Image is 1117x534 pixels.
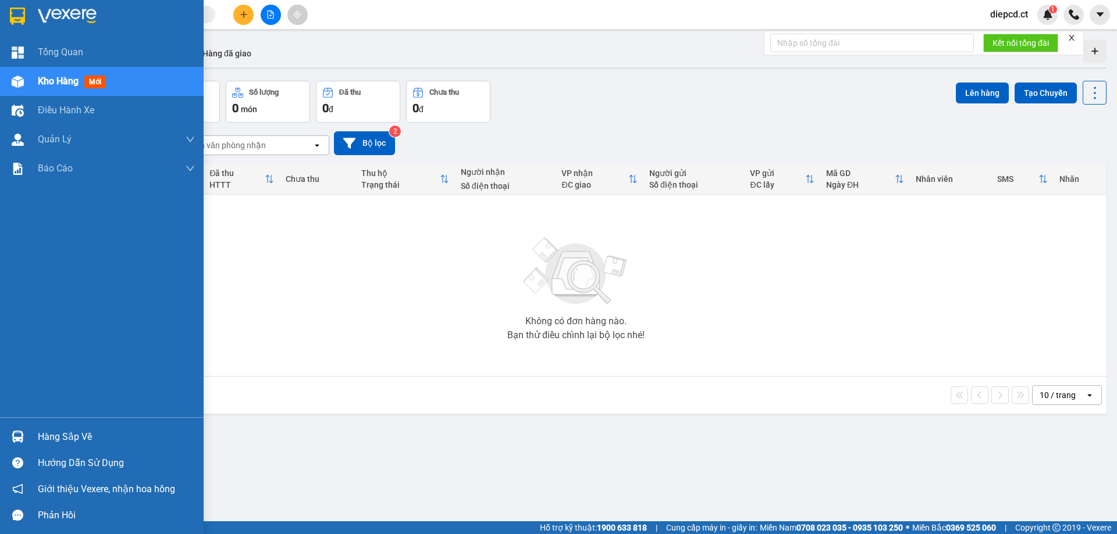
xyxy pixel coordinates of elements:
span: close [1068,34,1076,42]
div: Người gửi [649,169,739,178]
div: Người nhận [461,167,550,177]
div: Hướng dẫn sử dụng [38,454,195,472]
span: | [1005,521,1006,534]
span: Giới thiệu Vexere, nhận hoa hồng [38,482,175,496]
span: caret-down [1095,9,1105,20]
svg: open [1085,390,1094,400]
span: 0 [412,101,419,115]
div: SMS [997,174,1038,184]
span: | [656,521,657,534]
span: Miền Nam [760,521,903,534]
div: ĐC lấy [750,180,805,189]
button: plus [233,5,254,25]
span: Miền Bắc [912,521,996,534]
button: caret-down [1090,5,1110,25]
button: Số lượng0món [226,81,310,123]
th: Toggle SortBy [355,164,455,195]
div: HTTT [209,180,265,189]
button: Chưa thu0đ [406,81,490,123]
div: Phản hồi [38,507,195,524]
span: Kho hàng [38,76,79,87]
div: ĐC giao [561,180,628,189]
strong: 0708 023 035 - 0935 103 250 [796,523,903,532]
img: solution-icon [12,163,24,175]
span: plus [240,10,248,19]
span: 1 [1051,5,1055,13]
img: warehouse-icon [12,134,24,146]
div: Chưa thu [429,88,459,96]
button: file-add [261,5,281,25]
div: Chọn văn phòng nhận [186,139,266,151]
div: VP gửi [750,169,805,178]
div: Trạng thái [361,180,440,189]
span: file-add [266,10,275,19]
div: Ngày ĐH [826,180,895,189]
span: Điều hành xe [38,103,94,117]
div: Đã thu [209,169,265,178]
th: Toggle SortBy [204,164,280,195]
button: Lên hàng [956,83,1009,103]
span: Báo cáo [38,161,73,175]
span: Cung cấp máy in - giấy in: [666,521,757,534]
sup: 1 [1049,5,1057,13]
span: Quản Lý [38,132,72,146]
button: Hàng đã giao [193,40,261,67]
img: icon-new-feature [1043,9,1053,20]
span: down [186,164,195,173]
span: Hỗ trợ kỹ thuật: [540,521,647,534]
div: Mã GD [826,169,895,178]
img: warehouse-icon [12,76,24,88]
span: message [12,510,23,521]
img: logo-vxr [10,8,25,25]
span: Kết nối tổng đài [993,37,1049,49]
div: Hàng sắp về [38,428,195,446]
div: Số lượng [249,88,279,96]
span: aim [293,10,301,19]
img: svg+xml;base64,PHN2ZyBjbGFzcz0ibGlzdC1wbHVnX19zdmciIHhtbG5zPSJodHRwOi8vd3d3LnczLm9yZy8yMDAwL3N2Zy... [518,231,634,312]
div: Nhân viên [916,174,986,184]
button: Tạo Chuyến [1015,83,1077,103]
span: diepcd.ct [981,7,1037,21]
span: đ [329,105,333,114]
span: ⚪️ [906,525,909,530]
strong: 0369 525 060 [946,523,996,532]
img: warehouse-icon [12,105,24,117]
img: warehouse-icon [12,431,24,443]
th: Toggle SortBy [744,164,820,195]
svg: open [312,141,322,150]
button: Kết nối tổng đài [983,34,1058,52]
div: Tạo kho hàng mới [1083,40,1107,63]
th: Toggle SortBy [820,164,910,195]
sup: 2 [389,126,401,137]
div: Không có đơn hàng nào. [525,317,627,326]
div: Đã thu [339,88,361,96]
input: Nhập số tổng đài [770,34,974,52]
span: copyright [1052,524,1061,532]
span: 0 [232,101,239,115]
span: đ [419,105,424,114]
span: Tổng Quan [38,45,83,59]
div: Số điện thoại [649,180,739,189]
div: Chưa thu [286,174,350,184]
button: aim [287,5,308,25]
div: Bạn thử điều chỉnh lại bộ lọc nhé! [507,331,645,340]
th: Toggle SortBy [556,164,643,195]
img: dashboard-icon [12,46,24,59]
th: Toggle SortBy [991,164,1054,195]
span: món [241,105,257,114]
strong: 1900 633 818 [597,523,647,532]
div: Thu hộ [361,169,440,178]
span: notification [12,483,23,494]
img: phone-icon [1069,9,1079,20]
span: 0 [322,101,329,115]
span: down [186,135,195,144]
div: Nhãn [1059,174,1100,184]
div: Số điện thoại [461,181,550,191]
span: mới [84,76,106,88]
div: VP nhận [561,169,628,178]
span: question-circle [12,457,23,468]
button: Đã thu0đ [316,81,400,123]
button: Bộ lọc [334,131,395,155]
div: 10 / trang [1040,389,1076,401]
